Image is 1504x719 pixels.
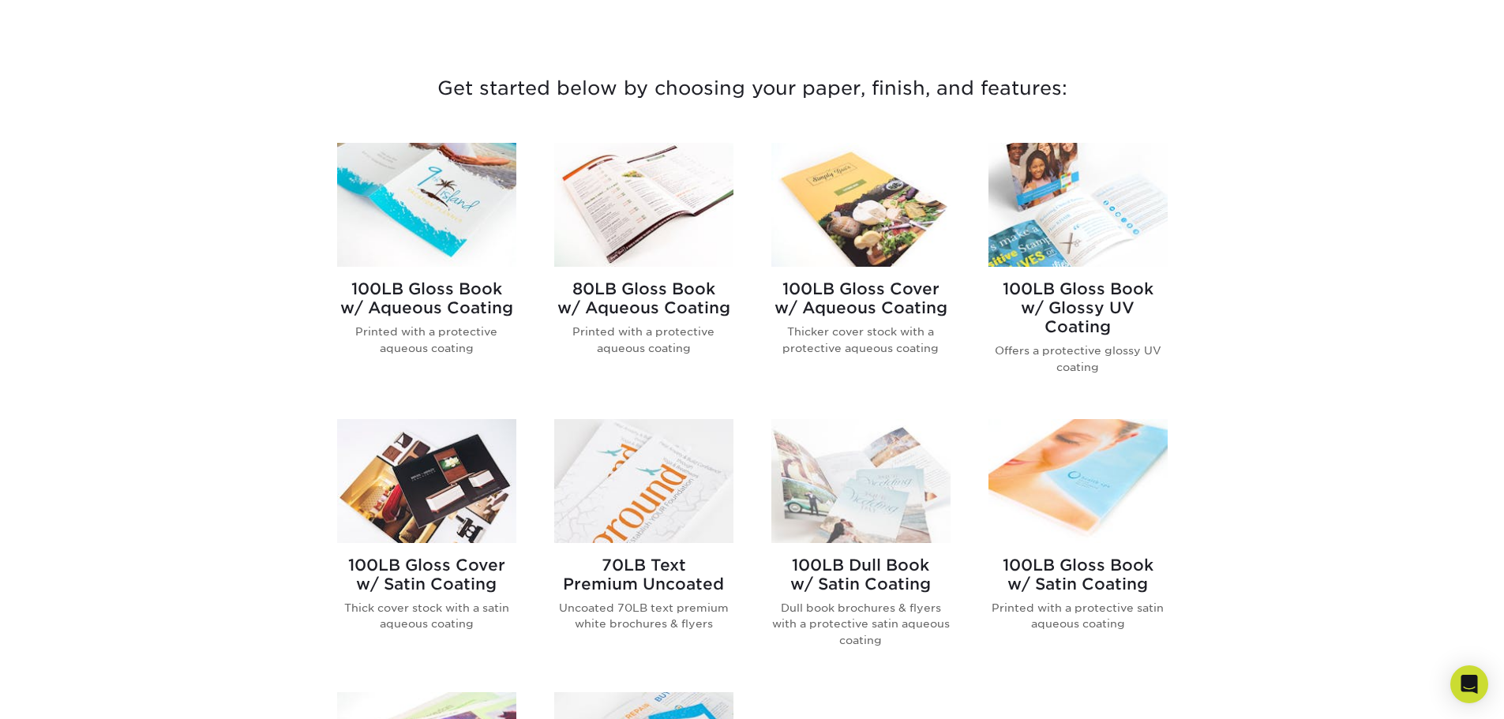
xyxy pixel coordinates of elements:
h2: 100LB Gloss Cover w/ Satin Coating [337,556,516,594]
p: Printed with a protective aqueous coating [337,324,516,356]
h2: 100LB Gloss Book w/ Glossy UV Coating [988,279,1168,336]
img: 100LB Dull Book<br/>w/ Satin Coating Brochures & Flyers [771,419,951,543]
h2: 100LB Dull Book w/ Satin Coating [771,556,951,594]
h2: 80LB Gloss Book w/ Aqueous Coating [554,279,733,317]
img: 100LB Gloss Cover<br/>w/ Aqueous Coating Brochures & Flyers [771,143,951,267]
div: Open Intercom Messenger [1450,665,1488,703]
p: Uncoated 70LB text premium white brochures & flyers [554,600,733,632]
a: 100LB Gloss Cover<br/>w/ Aqueous Coating Brochures & Flyers 100LB Gloss Coverw/ Aqueous Coating T... [771,143,951,400]
a: 100LB Dull Book<br/>w/ Satin Coating Brochures & Flyers 100LB Dull Bookw/ Satin Coating Dull book... [771,419,951,673]
a: 100LB Gloss Cover<br/>w/ Satin Coating Brochures & Flyers 100LB Gloss Coverw/ Satin Coating Thick... [337,419,516,673]
h2: 100LB Gloss Book w/ Aqueous Coating [337,279,516,317]
img: 70LB Text<br/>Premium Uncoated Brochures & Flyers [554,419,733,543]
h2: 70LB Text Premium Uncoated [554,556,733,594]
a: 100LB Gloss Book<br/>w/ Satin Coating Brochures & Flyers 100LB Gloss Bookw/ Satin Coating Printed... [988,419,1168,673]
h2: 100LB Gloss Cover w/ Aqueous Coating [771,279,951,317]
p: Printed with a protective satin aqueous coating [988,600,1168,632]
img: 100LB Gloss Book<br/>w/ Aqueous Coating Brochures & Flyers [337,143,516,267]
img: 100LB Gloss Book<br/>w/ Satin Coating Brochures & Flyers [988,419,1168,543]
a: 100LB Gloss Book<br/>w/ Glossy UV Coating Brochures & Flyers 100LB Gloss Bookw/ Glossy UV Coating... [988,143,1168,400]
p: Thick cover stock with a satin aqueous coating [337,600,516,632]
p: Printed with a protective aqueous coating [554,324,733,356]
h3: Get started below by choosing your paper, finish, and features: [291,53,1214,124]
p: Thicker cover stock with a protective aqueous coating [771,324,951,356]
img: 100LB Gloss Book<br/>w/ Glossy UV Coating Brochures & Flyers [988,143,1168,267]
a: 80LB Gloss Book<br/>w/ Aqueous Coating Brochures & Flyers 80LB Gloss Bookw/ Aqueous Coating Print... [554,143,733,400]
a: 100LB Gloss Book<br/>w/ Aqueous Coating Brochures & Flyers 100LB Gloss Bookw/ Aqueous Coating Pri... [337,143,516,400]
img: 80LB Gloss Book<br/>w/ Aqueous Coating Brochures & Flyers [554,143,733,267]
p: Offers a protective glossy UV coating [988,343,1168,375]
h2: 100LB Gloss Book w/ Satin Coating [988,556,1168,594]
img: 100LB Gloss Cover<br/>w/ Satin Coating Brochures & Flyers [337,419,516,543]
p: Dull book brochures & flyers with a protective satin aqueous coating [771,600,951,648]
a: 70LB Text<br/>Premium Uncoated Brochures & Flyers 70LB TextPremium Uncoated Uncoated 70LB text pr... [554,419,733,673]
